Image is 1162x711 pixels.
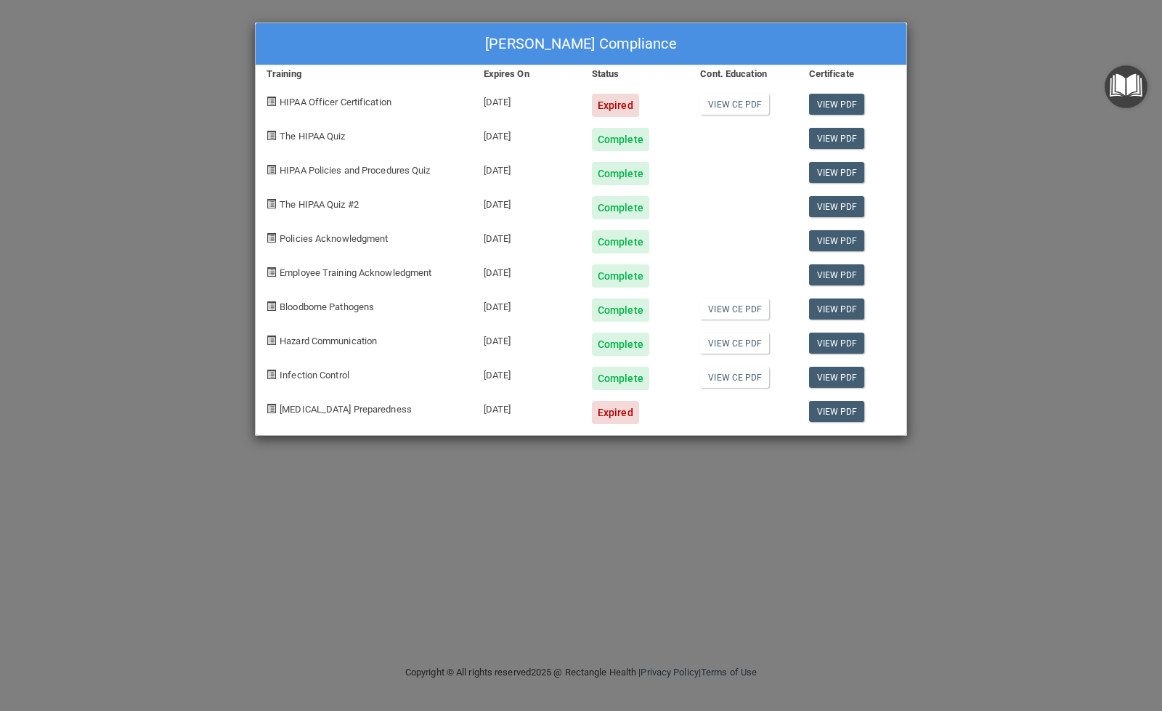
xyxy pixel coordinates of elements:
[1105,65,1147,108] button: Open Resource Center
[280,233,388,244] span: Policies Acknowledgment
[809,264,865,285] a: View PDF
[473,219,581,253] div: [DATE]
[280,336,377,346] span: Hazard Communication
[280,199,359,210] span: The HIPAA Quiz #2
[798,65,906,83] div: Certificate
[592,367,649,390] div: Complete
[809,401,865,422] a: View PDF
[473,322,581,356] div: [DATE]
[809,367,865,388] a: View PDF
[473,117,581,151] div: [DATE]
[592,333,649,356] div: Complete
[473,356,581,390] div: [DATE]
[592,128,649,151] div: Complete
[473,253,581,288] div: [DATE]
[809,333,865,354] a: View PDF
[473,185,581,219] div: [DATE]
[256,65,473,83] div: Training
[280,370,349,381] span: Infection Control
[592,230,649,253] div: Complete
[809,298,865,320] a: View PDF
[592,162,649,185] div: Complete
[280,267,431,278] span: Employee Training Acknowledgment
[809,128,865,149] a: View PDF
[280,97,391,107] span: HIPAA Officer Certification
[473,288,581,322] div: [DATE]
[700,94,769,115] a: View CE PDF
[280,301,374,312] span: Bloodborne Pathogens
[473,65,581,83] div: Expires On
[809,94,865,115] a: View PDF
[809,162,865,183] a: View PDF
[809,196,865,217] a: View PDF
[473,83,581,117] div: [DATE]
[473,390,581,424] div: [DATE]
[700,298,769,320] a: View CE PDF
[280,131,345,142] span: The HIPAA Quiz
[592,401,639,424] div: Expired
[700,333,769,354] a: View CE PDF
[592,196,649,219] div: Complete
[592,264,649,288] div: Complete
[592,94,639,117] div: Expired
[473,151,581,185] div: [DATE]
[256,23,906,65] div: [PERSON_NAME] Compliance
[581,65,689,83] div: Status
[592,298,649,322] div: Complete
[280,404,412,415] span: [MEDICAL_DATA] Preparedness
[809,230,865,251] a: View PDF
[689,65,797,83] div: Cont. Education
[700,367,769,388] a: View CE PDF
[280,165,430,176] span: HIPAA Policies and Procedures Quiz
